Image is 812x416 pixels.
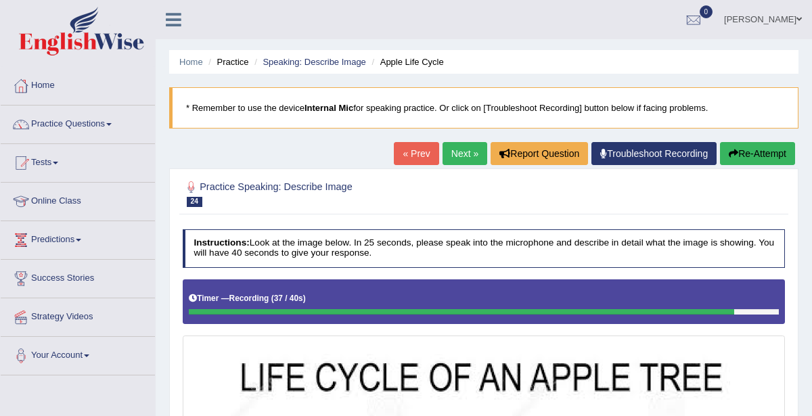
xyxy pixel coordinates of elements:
[1,298,155,332] a: Strategy Videos
[263,57,365,67] a: Speaking: Describe Image
[271,294,274,303] b: (
[700,5,713,18] span: 0
[179,57,203,67] a: Home
[304,103,353,113] b: Internal Mic
[189,294,305,303] h5: Timer —
[1,221,155,255] a: Predictions
[183,229,786,268] h4: Look at the image below. In 25 seconds, please speak into the microphone and describe in detail w...
[394,142,438,165] a: « Prev
[1,67,155,101] a: Home
[187,197,202,207] span: 24
[720,142,795,165] button: Re-Attempt
[591,142,717,165] a: Troubleshoot Recording
[194,237,249,248] b: Instructions:
[1,106,155,139] a: Practice Questions
[169,87,798,129] blockquote: * Remember to use the device for speaking practice. Or click on [Troubleshoot Recording] button b...
[491,142,588,165] button: Report Question
[1,183,155,216] a: Online Class
[274,294,303,303] b: 37 / 40s
[303,294,306,303] b: )
[1,337,155,371] a: Your Account
[229,294,269,303] b: Recording
[368,55,443,68] li: Apple Life Cycle
[443,142,487,165] a: Next »
[1,260,155,294] a: Success Stories
[183,179,556,207] h2: Practice Speaking: Describe Image
[205,55,248,68] li: Practice
[1,144,155,178] a: Tests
